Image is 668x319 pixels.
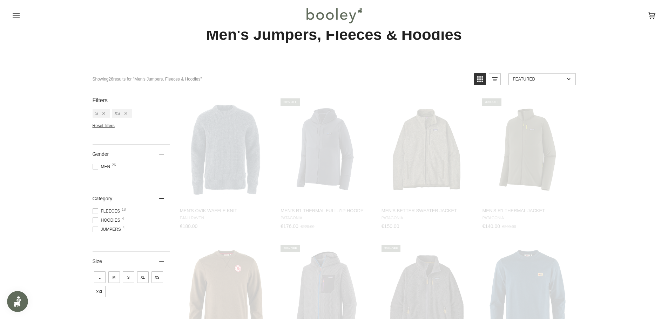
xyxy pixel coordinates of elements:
[93,208,122,214] span: Fleeces
[93,123,170,128] li: Reset filters
[137,271,149,283] span: Size: XL
[489,73,501,85] a: View list mode
[123,226,125,230] span: 4
[93,217,122,223] span: Hoodies
[93,151,109,157] span: Gender
[508,73,576,85] a: Sort options
[303,5,365,26] img: Booley
[98,111,105,116] div: Remove filter: S
[112,164,116,167] span: 26
[93,25,576,44] h1: Men's Jumpers, Fleeces & Hoodies
[93,123,115,128] span: Reset filters
[93,258,102,264] span: Size
[151,271,163,283] span: Size: XS
[109,77,113,82] b: 26
[93,73,202,85] div: Showing results for "Men's Jumpers, Fleeces & Hoodies"
[93,226,123,233] span: Jumpers
[93,97,108,104] span: Filters
[120,111,127,116] div: Remove filter: XS
[122,208,126,211] span: 18
[513,77,565,82] span: Featured
[122,217,124,221] span: 4
[108,271,120,283] span: Size: M
[115,111,120,116] span: XS
[93,164,113,170] span: Men
[474,73,486,85] a: View grid mode
[94,271,106,283] span: Size: L
[93,196,113,201] span: Category
[95,111,98,116] span: S
[123,271,134,283] span: Size: S
[7,291,28,312] iframe: Button to open loyalty program pop-up
[94,286,106,297] span: Size: XXL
